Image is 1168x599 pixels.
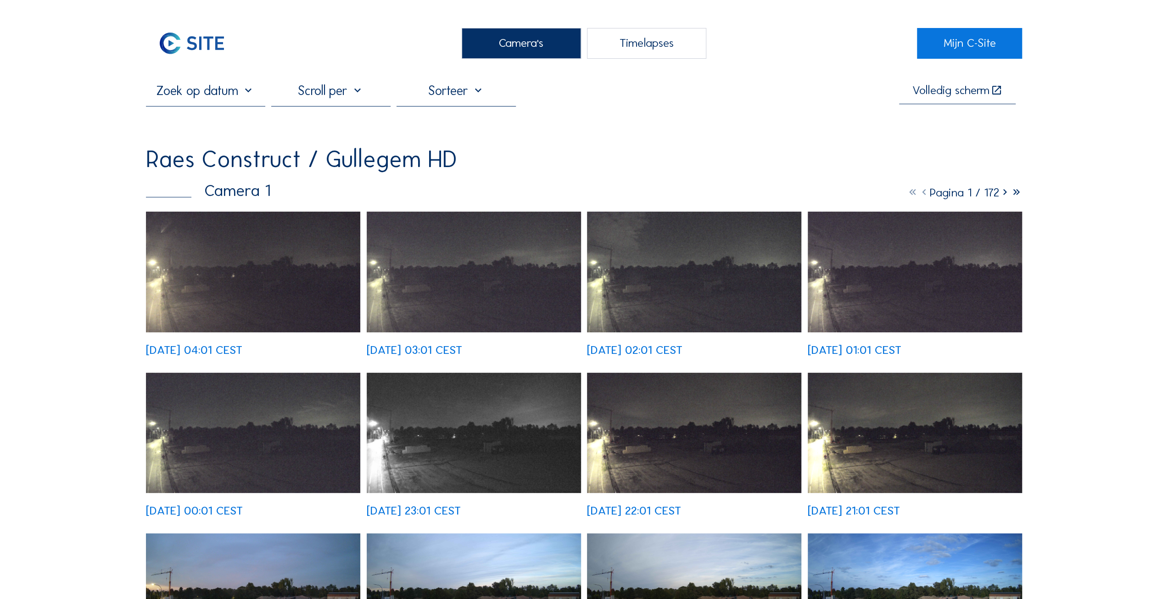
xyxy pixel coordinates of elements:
img: image_53471858 [367,212,581,332]
img: image_53470404 [367,373,581,493]
div: Raes Construct / Gullegem HD [146,148,457,171]
div: [DATE] 03:01 CEST [367,344,462,356]
div: [DATE] 00:01 CEST [146,505,243,516]
div: [DATE] 04:01 CEST [146,344,242,356]
div: [DATE] 02:01 CEST [587,344,682,356]
img: image_53471481 [587,212,801,332]
img: C-SITE Logo [146,28,238,59]
div: Camera's [462,28,581,59]
img: image_53471106 [808,212,1022,332]
div: [DATE] 21:01 CEST [808,505,900,516]
div: Camera 1 [146,182,270,199]
span: Pagina 1 / 172 [930,185,999,200]
img: image_53469760 [808,373,1022,493]
div: [DATE] 22:01 CEST [587,505,681,516]
input: Zoek op datum 󰅀 [146,83,265,98]
div: [DATE] 23:01 CEST [367,505,461,516]
img: image_53472234 [146,212,360,332]
div: Timelapses [587,28,706,59]
div: Volledig scherm [912,84,989,96]
a: C-SITE Logo [146,28,251,59]
a: Mijn C-Site [917,28,1022,59]
div: [DATE] 01:01 CEST [808,344,901,356]
img: image_53470724 [146,373,360,493]
img: image_53470085 [587,373,801,493]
